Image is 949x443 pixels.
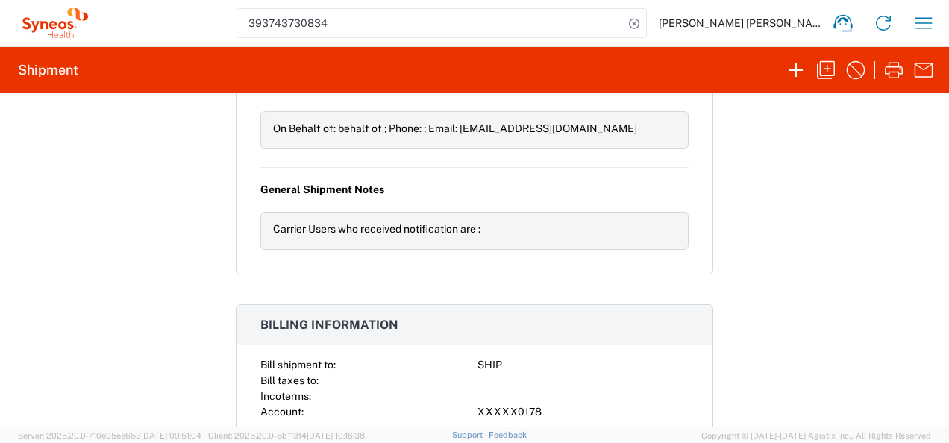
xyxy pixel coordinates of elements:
span: General Shipment Notes [260,182,384,198]
span: Server: 2025.20.0-710e05ee653 [18,431,201,440]
span: Copyright © [DATE]-[DATE] Agistix Inc., All Rights Reserved [701,429,931,442]
span: Account: [260,406,304,418]
span: Bill shipment to: [260,359,336,371]
span: Billing information [260,318,398,332]
div: Carrier Users who received notification are : [273,221,676,237]
span: [DATE] 10:16:38 [307,431,365,440]
span: [PERSON_NAME] [PERSON_NAME] [659,16,823,30]
a: Feedback [489,430,527,439]
a: Support [452,430,489,439]
input: Shipment, tracking or reference number [237,9,624,37]
h2: Shipment [18,61,78,79]
span: Client: 2025.20.0-8b113f4 [208,431,365,440]
div: On Behalf of: behalf of ; Phone: ; Email: [EMAIL_ADDRESS][DOMAIN_NAME] [273,121,676,136]
span: Incoterms: [260,390,311,402]
span: Bill taxes to: [260,374,319,386]
div: SHIP [477,357,689,373]
div: XXXXX0178 [477,404,689,420]
span: [DATE] 09:51:04 [141,431,201,440]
